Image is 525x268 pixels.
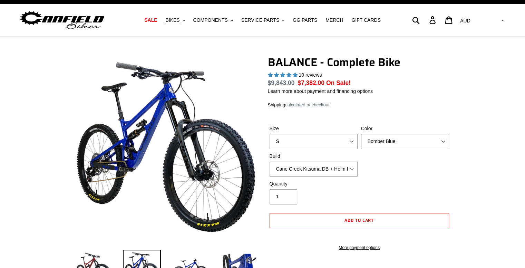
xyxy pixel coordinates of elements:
[325,17,343,23] span: MERCH
[270,180,358,188] label: Quantity
[361,125,449,132] label: Color
[238,16,288,25] button: SERVICE PARTS
[326,78,351,87] span: On Sale!
[270,245,449,251] a: More payment options
[293,17,317,23] span: GG PARTS
[190,16,236,25] button: COMPONENTS
[268,79,295,86] s: $9,843.00
[298,79,324,86] span: $7,382.00
[241,17,279,23] span: SERVICE PARTS
[165,17,179,23] span: BIKES
[270,125,358,132] label: Size
[141,16,161,25] a: SALE
[268,102,285,108] a: Shipping
[322,16,347,25] a: MERCH
[299,72,322,78] span: 10 reviews
[19,9,105,31] img: Canfield Bikes
[268,72,299,78] span: 5.00 stars
[268,102,451,108] div: calculated at checkout.
[348,16,384,25] a: GIFT CARDS
[144,17,157,23] span: SALE
[268,88,373,94] a: Learn more about payment and financing options
[270,213,449,228] button: Add to cart
[344,217,374,223] span: Add to cart
[351,17,381,23] span: GIFT CARDS
[193,17,228,23] span: COMPONENTS
[162,16,188,25] button: BIKES
[289,16,321,25] a: GG PARTS
[270,153,358,160] label: Build
[416,12,434,28] input: Search
[268,56,451,69] h1: BALANCE - Complete Bike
